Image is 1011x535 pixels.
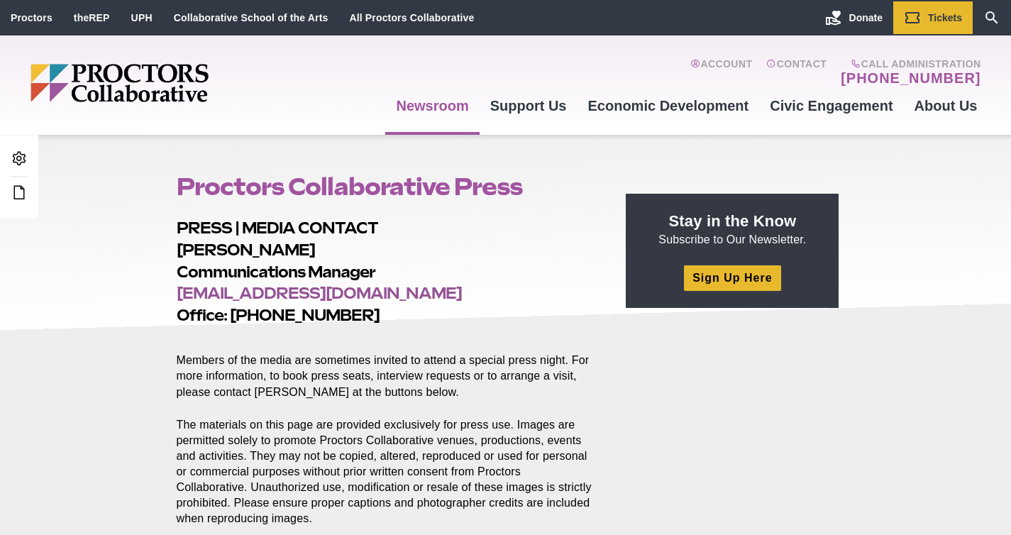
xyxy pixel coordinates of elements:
[177,284,462,302] a: [EMAIL_ADDRESS][DOMAIN_NAME]
[684,265,780,290] a: Sign Up Here
[690,58,752,87] a: Account
[74,12,110,23] a: theREP
[7,180,31,206] a: Edit this Post/Page
[578,87,760,125] a: Economic Development
[11,12,53,23] a: Proctors
[766,58,827,87] a: Contact
[177,173,594,200] h1: Proctors Collaborative Press
[759,87,903,125] a: Civic Engagement
[131,12,153,23] a: UPH
[385,87,479,125] a: Newsroom
[626,325,839,502] iframe: Advertisement
[814,1,893,34] a: Donate
[904,87,988,125] a: About Us
[836,58,980,70] span: Call Administration
[849,12,883,23] span: Donate
[928,12,962,23] span: Tickets
[480,87,578,125] a: Support Us
[174,12,328,23] a: Collaborative School of the Arts
[841,70,980,87] a: [PHONE_NUMBER]
[177,217,594,326] h2: PRESS | MEDIA CONTACT [PERSON_NAME] Communications Manager Office: [PHONE_NUMBER]
[177,417,594,527] p: The materials on this page are provided exclusively for press use. Images are permitted solely to...
[669,212,797,230] strong: Stay in the Know
[643,211,822,248] p: Subscribe to Our Newsletter.
[973,1,1011,34] a: Search
[893,1,973,34] a: Tickets
[349,12,474,23] a: All Proctors Collaborative
[31,64,318,102] img: Proctors logo
[177,337,594,399] p: Members of the media are sometimes invited to attend a special press night. For more information,...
